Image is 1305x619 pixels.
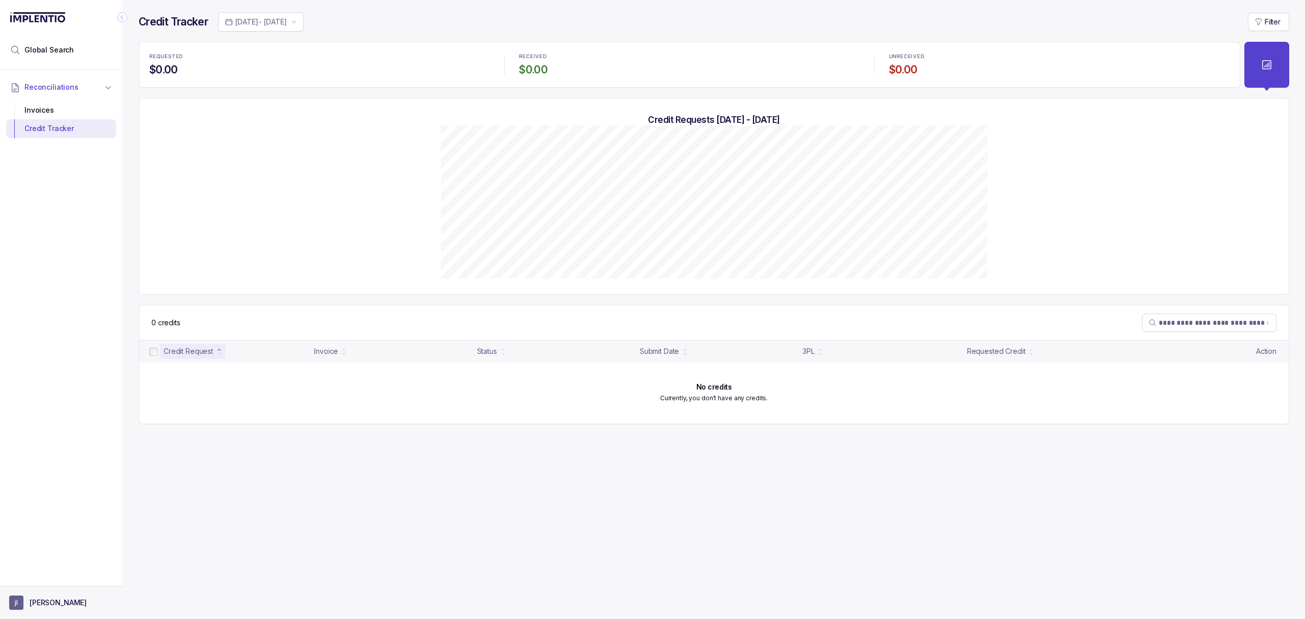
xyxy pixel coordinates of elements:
[314,346,338,356] div: Invoice
[116,11,128,23] div: Collapse Icon
[149,348,158,356] input: checkbox-checkbox-all
[151,318,180,328] div: Remaining page entries
[235,17,287,27] p: [DATE] - [DATE]
[151,318,180,328] p: 0 credits
[149,54,183,60] p: REQUESTED
[139,42,1240,88] ul: Statistic Highlights
[802,346,815,356] div: 3PL
[139,305,1289,340] nav: Table Control
[1248,13,1289,31] button: Filter
[1265,17,1281,27] p: Filter
[6,99,116,140] div: Reconciliations
[1256,346,1276,356] p: Action
[477,346,497,356] div: Status
[218,12,304,32] button: Date Range Picker
[967,346,1026,356] div: Requested Credit
[1142,314,1276,332] search: Table Search Bar
[24,82,79,92] span: Reconciliations
[225,17,287,27] search: Date Range Picker
[696,383,732,391] h6: No credits
[9,596,113,610] button: User initials[PERSON_NAME]
[24,45,74,55] span: Global Search
[513,46,866,83] li: Statistic RECEIVED
[519,54,546,60] p: RECEIVED
[143,46,496,83] li: Statistic REQUESTED
[149,63,490,77] h4: $0.00
[883,46,1236,83] li: Statistic UNRECEIVED
[139,15,208,29] h4: Credit Tracker
[660,393,768,403] p: Currently, you don't have any credits.
[889,54,925,60] p: UNRECEIVED
[9,596,23,610] span: User initials
[30,598,87,608] p: [PERSON_NAME]
[155,114,1272,125] h5: Credit Requests [DATE] - [DATE]
[14,101,108,119] div: Invoices
[889,63,1230,77] h4: $0.00
[519,63,859,77] h4: $0.00
[640,346,679,356] div: Submit Date
[164,346,213,356] div: Credit Request
[6,76,116,98] button: Reconciliations
[14,119,108,138] div: Credit Tracker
